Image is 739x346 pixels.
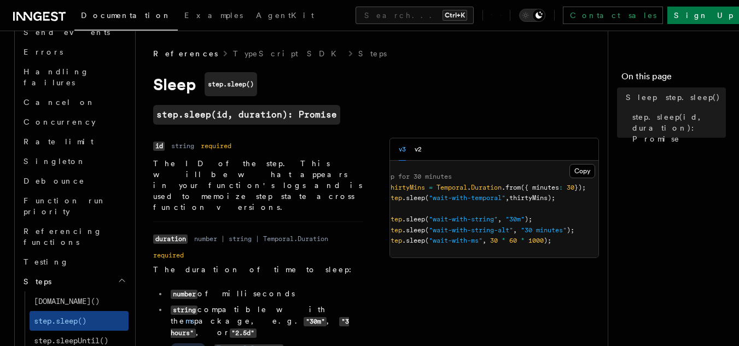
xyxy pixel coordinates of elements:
span: "30 minutes" [521,226,567,234]
dd: string [171,142,194,150]
p: The ID of the step. This will be what appears in your function's logs and is used to memoize step... [153,158,363,213]
span: ( [425,226,429,234]
a: Debounce [19,171,129,191]
span: "wait-with-ms" [429,237,482,244]
span: , [498,215,502,223]
span: AgentKit [256,11,314,20]
span: Handling failures [24,67,89,87]
span: 30 [490,237,498,244]
span: Duration [471,184,502,191]
span: : [559,184,563,191]
span: References [153,48,218,59]
span: "wait-with-string-alt" [429,226,513,234]
h1: Sleep [153,72,591,96]
span: Documentation [81,11,171,20]
span: step [387,215,402,223]
span: Errors [24,48,63,56]
code: duration [153,234,188,244]
a: Referencing functions [19,221,129,252]
span: , [505,194,509,202]
span: Cancel on [24,98,95,107]
li: compatible with the package, e.g. , , or [167,304,363,338]
span: ( [425,215,429,223]
span: , [513,226,517,234]
button: Toggle dark mode [519,9,545,22]
span: Examples [184,11,243,20]
a: Documentation [74,3,178,31]
a: Send events [19,22,129,42]
a: Testing [19,252,129,272]
code: "3 hours" [171,317,349,338]
span: .sleep [402,215,425,223]
a: [DOMAIN_NAME]() [30,291,129,311]
code: "2.5d" [230,329,257,338]
a: Singleton [19,151,129,171]
button: Search...Ctrl+K [356,7,474,24]
span: Function run priority [24,196,106,216]
span: Referencing functions [24,227,102,247]
p: The duration of time to sleep: [153,264,363,275]
span: Debounce [24,177,85,185]
dd: required [201,142,231,150]
button: Copy [569,164,595,178]
span: Testing [24,257,69,266]
span: Rate limit [24,137,94,146]
span: .sleep [402,237,425,244]
span: thirtyMins [387,184,425,191]
span: "wait-with-temporal" [429,194,505,202]
button: Steps [19,272,129,291]
span: , [482,237,486,244]
span: "wait-with-string" [429,215,498,223]
span: ( [425,237,429,244]
span: ); [567,226,574,234]
h4: On this page [621,70,726,87]
span: ( [425,194,429,202]
span: .from [502,184,521,191]
code: string [171,306,197,315]
span: Temporal [437,184,467,191]
span: step.sleep() [34,316,86,325]
kbd: Ctrl+K [443,10,467,21]
span: Sleep step.sleep() [626,92,720,103]
span: ({ minutes [521,184,559,191]
span: = [429,184,433,191]
dd: number | string | Temporal.Duration [194,234,328,243]
a: step.sleep(id, duration): Promise [628,107,726,149]
span: 30 [567,184,574,191]
span: step [387,226,402,234]
span: step.sleepUntil() [34,336,108,345]
span: Send events [24,28,110,37]
span: // Sleep for 30 minutes [364,173,452,180]
code: "30m" [304,317,327,326]
span: Singleton [24,157,86,166]
a: Cancel on [19,92,129,112]
span: .sleep [402,226,425,234]
span: .sleep [402,194,425,202]
a: Examples [178,3,249,30]
li: of milliseconds [167,288,363,300]
span: [DOMAIN_NAME]() [34,297,100,306]
dd: required [153,251,184,260]
code: id [153,142,165,151]
a: Concurrency [19,112,129,132]
a: TypeScript SDK [233,48,343,59]
span: "30m" [505,215,525,223]
span: 60 [509,237,517,244]
span: step.sleep(id, duration): Promise [632,112,726,144]
span: Steps [19,276,51,287]
span: Concurrency [24,118,96,126]
span: step [387,237,402,244]
a: Rate limit [19,132,129,151]
code: number [171,290,197,299]
span: ); [544,237,551,244]
button: v2 [415,138,422,161]
span: thirtyMins); [509,194,555,202]
a: step.sleep(id, duration): Promise [153,105,340,125]
a: Errors [19,42,129,62]
code: step.sleep() [205,72,257,96]
button: v3 [399,138,406,161]
a: AgentKit [249,3,321,30]
span: step [387,194,402,202]
a: Handling failures [19,62,129,92]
